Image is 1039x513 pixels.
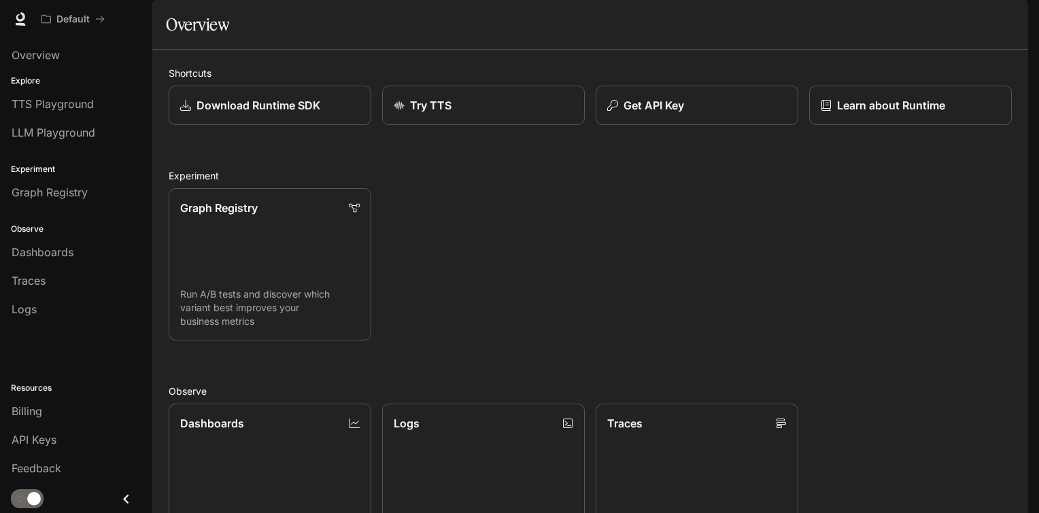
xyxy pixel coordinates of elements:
[169,384,1012,398] h2: Observe
[624,97,684,113] p: Get API Key
[56,14,90,25] p: Default
[180,415,244,431] p: Dashboards
[809,86,1012,125] a: Learn about Runtime
[169,169,1012,183] h2: Experiment
[180,200,258,216] p: Graph Registry
[596,86,798,125] button: Get API Key
[382,86,585,125] a: Try TTS
[837,97,945,113] p: Learn about Runtime
[607,415,643,431] p: Traces
[197,97,320,113] p: Download Runtime SDK
[410,97,452,113] p: Try TTS
[180,287,360,328] p: Run A/B tests and discover which variant best improves your business metrics
[169,66,1012,80] h2: Shortcuts
[394,415,420,431] p: Logs
[169,188,371,340] a: Graph RegistryRun A/B tests and discover which variant best improves your business metrics
[169,86,371,125] a: Download Runtime SDK
[35,5,111,33] button: All workspaces
[166,11,229,38] h1: Overview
